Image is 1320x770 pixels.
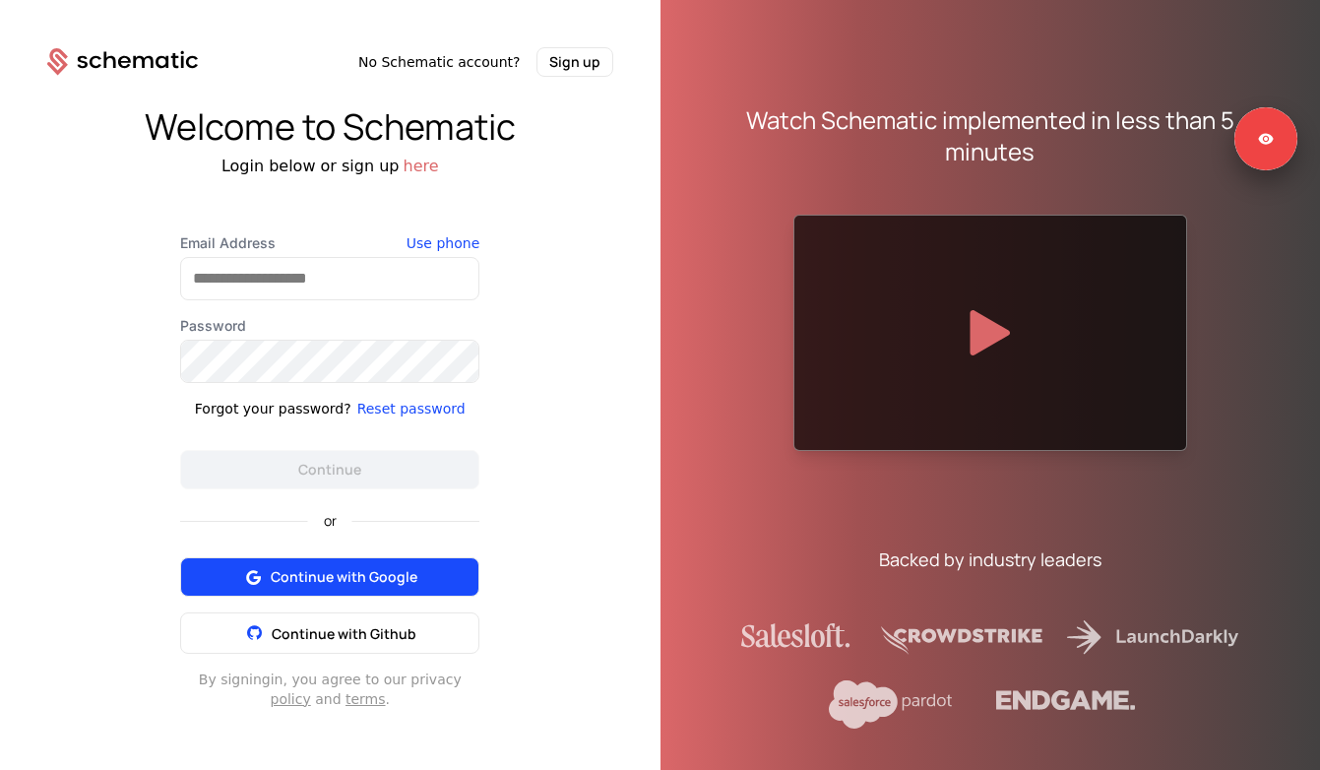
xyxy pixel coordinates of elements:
div: Watch Schematic implemented in less than 5 minutes [708,104,1274,167]
span: or [308,514,352,528]
button: Continue with Github [180,612,479,654]
button: Continue with Google [180,557,479,597]
div: Backed by industry leaders [879,545,1101,573]
div: By signing in , you agree to our privacy and . [180,670,479,709]
a: terms [346,691,386,707]
button: here [404,155,439,178]
button: Use phone [407,233,479,253]
div: Forgot your password? [195,399,351,418]
button: Reset password [357,399,466,418]
span: Continue with Github [272,624,416,643]
a: policy [271,691,311,707]
label: Email Address [180,233,479,253]
span: Continue with Google [271,567,417,587]
button: Continue [180,450,479,489]
span: No Schematic account? [358,52,521,72]
label: Password [180,316,479,336]
button: Sign up [536,47,613,77]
